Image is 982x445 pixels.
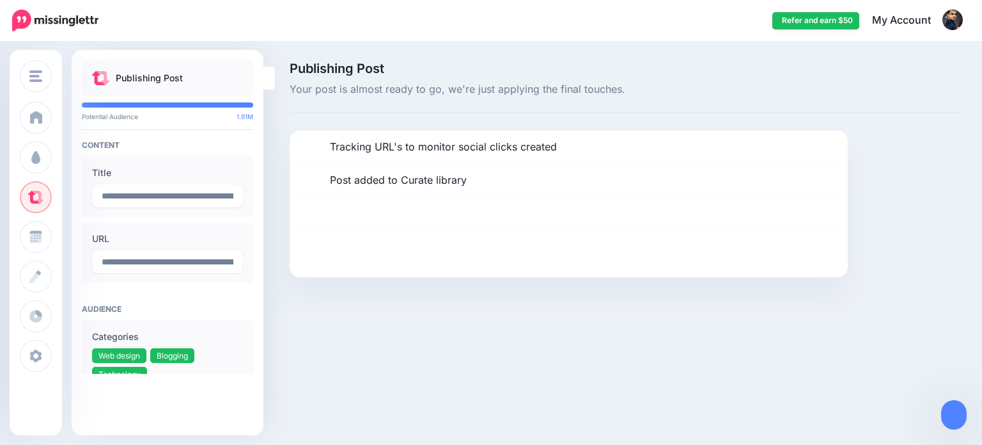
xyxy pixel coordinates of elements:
label: URL [92,231,243,247]
label: Title [92,165,243,181]
span: Your post is almost ready to go, we're just applying the final touches. [290,81,963,98]
span: Publishing Post [290,62,963,75]
label: Categories [92,329,243,344]
span: Technology [98,369,141,379]
a: Refer and earn $50 [772,12,859,29]
p: Potential Audience [82,113,253,120]
p: Publishing Post [116,70,183,86]
a: My Account [859,5,963,36]
img: Missinglettr [12,10,98,31]
h4: Content [82,140,253,150]
img: menu.png [29,70,42,82]
span: Blogging [157,351,188,360]
p: Tracking URL's to monitor social clicks created [330,139,557,156]
span: 1.91M [237,113,253,120]
span: Web design [98,351,140,360]
img: curate.png [92,71,109,85]
h4: Audience [82,304,253,314]
p: Post added to Curate library [330,172,467,189]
